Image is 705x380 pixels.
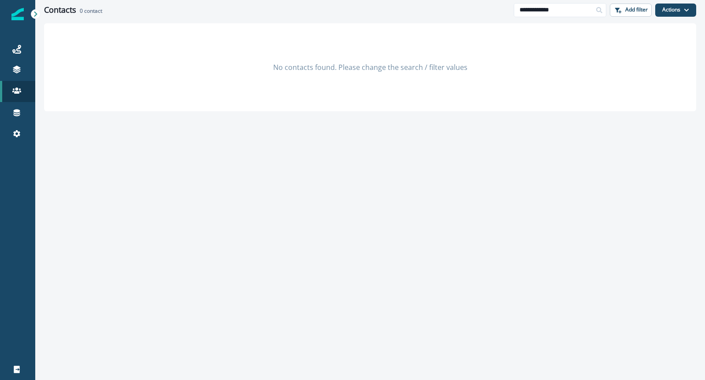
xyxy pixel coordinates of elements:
[80,8,102,14] h2: contact
[610,4,652,17] button: Add filter
[44,5,76,15] h1: Contacts
[11,8,24,20] img: Inflection
[655,4,696,17] button: Actions
[44,23,696,111] div: No contacts found. Please change the search / filter values
[625,7,648,13] p: Add filter
[80,7,83,15] span: 0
